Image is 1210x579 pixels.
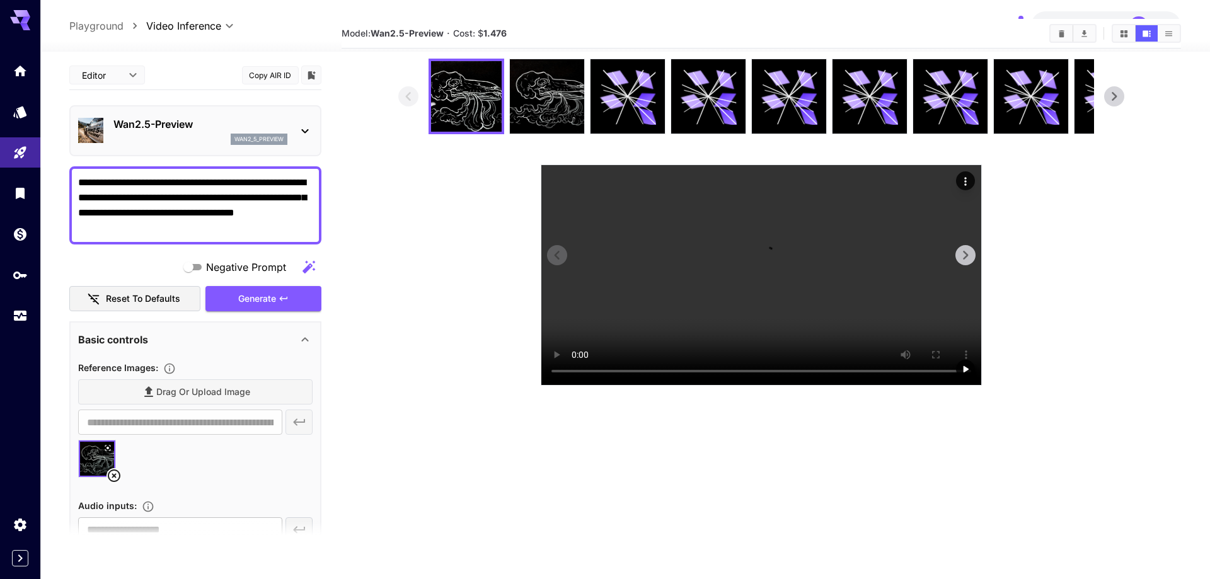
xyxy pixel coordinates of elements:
[146,18,221,33] span: Video Inference
[1129,16,1148,35] div: KP
[69,18,124,33] a: Playground
[1112,24,1181,43] div: Show media in grid viewShow media in video viewShow media in list view
[137,500,159,513] button: Upload an audio file. Supported formats: .mp3, .wav, .flac, .aac, .ogg, .m4a, .wma
[13,145,28,161] div: Playground
[510,59,584,134] img: CegRAjUKIHgBFb1yAFco51EtSAAAQhAAAIVIIAAXAGoFAkBCEAAAhCAAAQgAAEIQAACEIAABCAAAQhAoBYIIPzWQi9QBwhAAA...
[13,226,28,242] div: Wallet
[956,360,975,379] div: Play video
[1136,25,1158,42] button: Show media in video view
[78,112,313,150] div: Wan2.5-Previewwan2_5_preview
[306,67,317,83] button: Add to library
[242,66,299,84] button: Copy AIR ID
[1158,25,1180,42] button: Show media in list view
[1073,25,1095,42] button: Download All
[205,286,321,312] button: Generate
[69,286,200,312] button: Reset to defaults
[238,291,276,307] span: Generate
[1049,24,1097,43] div: Clear AllDownload All
[453,28,507,38] span: Cost: $
[1113,25,1135,42] button: Show media in grid view
[371,28,444,38] b: Wan2.5-Preview
[13,517,28,532] div: Settings
[1031,11,1181,40] button: $19.59787KP
[12,550,28,566] button: Expand sidebar
[13,308,28,324] div: Usage
[158,362,181,375] button: Upload a reference image to guide the result. Supported formats: MP4, WEBM and MOV.
[234,135,284,144] p: wan2_5_preview
[431,61,502,132] img: wMNJSHd8JNHdgAAAABJRU5ErkJggg==
[13,63,28,79] div: Home
[113,117,287,132] p: Wan2.5-Preview
[483,28,507,38] b: 1.476
[342,28,444,38] span: Model:
[447,26,450,41] p: ·
[956,171,975,190] div: Actions
[78,332,148,347] p: Basic controls
[13,104,28,120] div: Models
[1051,25,1073,42] button: Clear All
[69,18,146,33] nav: breadcrumb
[13,185,28,201] div: Library
[82,69,121,82] span: Editor
[13,267,28,283] div: API Keys
[78,324,313,355] div: Basic controls
[78,362,158,373] span: Reference Images :
[78,500,137,511] span: Audio inputs :
[206,260,286,275] span: Negative Prompt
